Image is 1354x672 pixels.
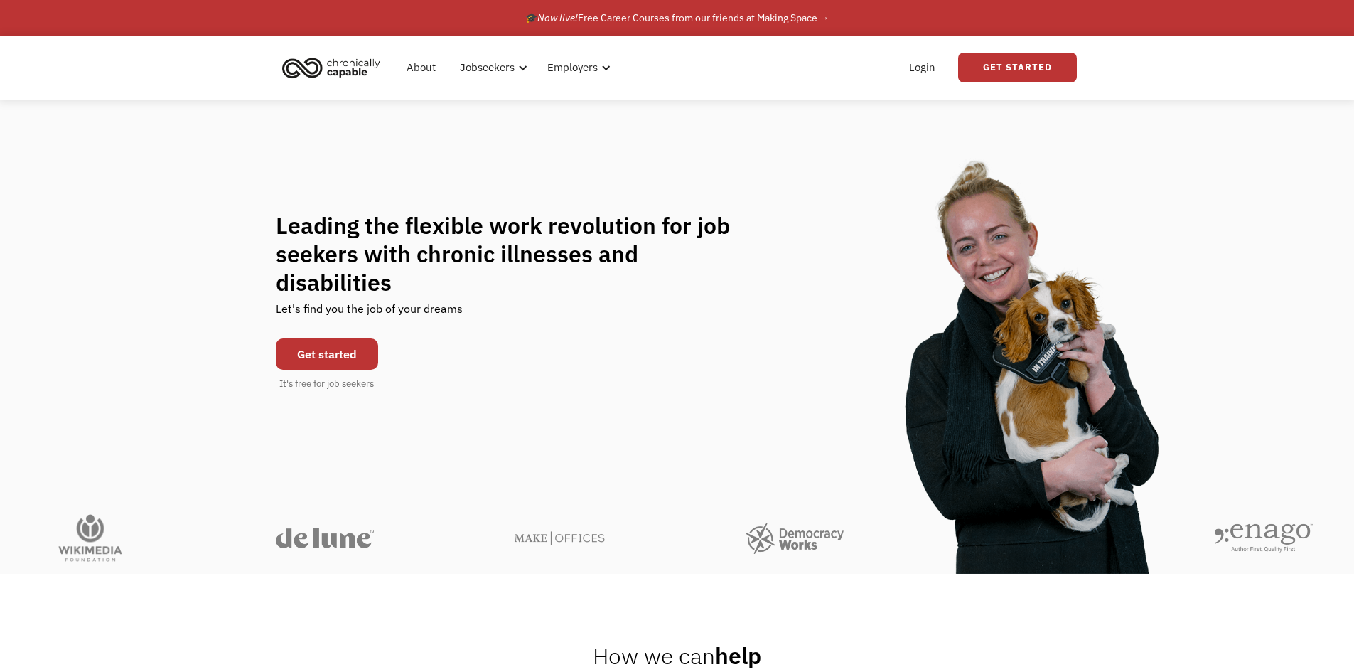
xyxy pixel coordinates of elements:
div: Jobseekers [460,59,515,76]
div: Let's find you the job of your dreams [276,297,463,331]
div: Jobseekers [451,45,532,90]
h2: help [593,641,761,670]
div: 🎓 Free Career Courses from our friends at Making Space → [525,9,829,26]
a: About [398,45,444,90]
div: It's free for job seekers [279,377,374,391]
a: Login [901,45,944,90]
a: Get Started [958,53,1077,82]
div: Employers [539,45,615,90]
img: Chronically Capable logo [278,52,385,83]
span: How we can [593,641,715,671]
em: Now live! [537,11,578,24]
a: home [278,52,391,83]
a: Get started [276,338,378,370]
h1: Leading the flexible work revolution for job seekers with chronic illnesses and disabilities [276,211,758,297]
div: Employers [547,59,598,76]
